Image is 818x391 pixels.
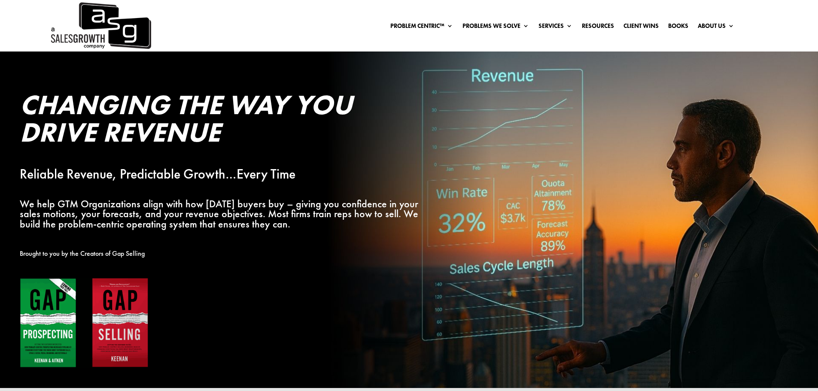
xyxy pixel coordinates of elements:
[20,249,423,259] p: Brought to you by the Creators of Gap Selling
[20,278,149,368] img: Gap Books
[582,23,614,32] a: Resources
[20,169,423,179] p: Reliable Revenue, Predictable Growth…Every Time
[20,91,423,150] h2: Changing the Way You Drive Revenue
[538,23,572,32] a: Services
[462,23,529,32] a: Problems We Solve
[623,23,659,32] a: Client Wins
[390,23,453,32] a: Problem Centric™
[698,23,734,32] a: About Us
[20,199,423,229] p: We help GTM Organizations align with how [DATE] buyers buy – giving you confidence in your sales ...
[668,23,688,32] a: Books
